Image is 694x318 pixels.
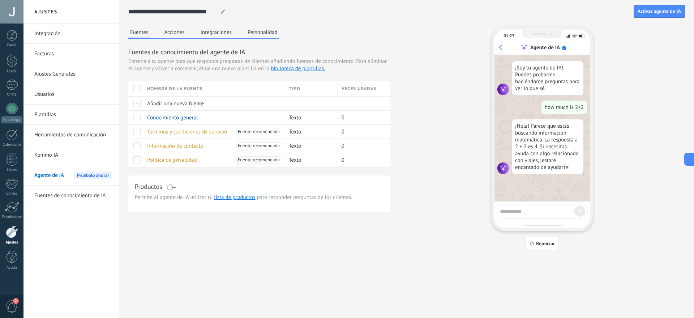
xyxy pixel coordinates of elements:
div: 0 [338,111,385,124]
h3: Fuentes de conocimiento del agente de IA [128,47,390,56]
div: 0 [338,139,385,153]
span: Texto [289,114,301,121]
div: ¡Hola! Parece que estás buscando información matemática. La respuesta a 2 + 2 es 4. Si necesitas ... [512,119,583,174]
div: Agente de IA [530,44,560,51]
div: Leads [1,69,22,74]
span: 0 [342,114,344,121]
div: how much is 2+2 [541,101,587,114]
span: Fuente recomendada [238,156,280,164]
button: Reiniciar [526,237,559,250]
span: Permite al agente de IA utilizar tu para responder preguntas de los clientes. [135,194,384,201]
a: lista de productos [214,194,255,201]
li: Usuarios [23,84,119,105]
a: biblioteca de plantillas. [271,65,325,72]
li: Kommo IA [23,145,119,165]
div: ¡Soy tu agente de IA! Puedes probarme haciéndome preguntas para ver lo que sé. [512,61,583,95]
li: Fuentes de conocimiento de IA [23,186,119,205]
a: Usuarios [34,84,112,105]
div: Calendario [1,143,22,147]
span: Agente de IA [34,165,64,186]
h3: Productos [135,182,162,191]
span: Fuente recomendada [238,128,280,135]
div: Panel [1,43,22,48]
span: Términos y condiciones de servicio [147,128,227,135]
span: Activar agente de IA [638,9,681,14]
a: Ajustes Generales [34,64,112,84]
span: Entrena a tu agente para que responda preguntas de clientes añadiendo fuentes de conocimiento. [128,58,355,65]
a: Fuentes de conocimiento de IA [34,186,112,206]
div: Listas [1,168,22,173]
div: Texto [285,153,334,167]
div: WhatsApp [1,116,22,123]
div: Conocimiento general [143,111,282,124]
span: 2 [13,298,19,304]
span: 0 [342,157,344,164]
span: Política de privacidad [147,157,197,164]
span: Reiniciar [536,241,555,246]
button: Acciones [163,27,187,38]
div: Texto [285,125,334,139]
div: Información de contacto [143,139,282,153]
a: Agente de IAPruébalo ahora! [34,165,112,186]
span: Información de contacto [147,143,204,149]
div: Términos y condiciones de servicio [143,125,282,139]
div: Texto [285,139,334,153]
div: Ayuda [1,266,22,270]
div: Veces usadas [338,81,391,96]
div: 0 [338,153,385,167]
span: 0 [342,143,344,149]
img: agent icon [497,162,509,174]
div: 0 [338,125,385,139]
li: Agente de IA [23,165,119,186]
span: Pruébalo ahora! [74,171,112,179]
div: 01:27 [504,33,514,39]
div: Ajustes [1,240,22,245]
button: Personalidad [246,27,279,38]
a: Plantillas [34,105,112,125]
span: Fuente recomendada [238,142,280,149]
li: Facturas [23,44,119,64]
span: Texto [289,143,301,149]
button: Fuentes [128,27,150,39]
div: Chats [1,92,22,97]
li: Ajustes Generales [23,64,119,84]
span: 0 [342,128,344,135]
a: Facturas [34,44,112,64]
li: Integración [23,24,119,44]
div: Correo [1,191,22,196]
a: Herramientas de comunicación [34,125,112,145]
div: Estadísticas [1,215,22,220]
li: Herramientas de comunicación [23,125,119,145]
div: Política de privacidad [143,153,282,167]
li: Plantillas [23,105,119,125]
a: Kommo IA [34,145,112,165]
span: Para eliminar el agente y volver a comenzar, elige una nueva plantilla en la [128,58,387,72]
span: Añadir una nueva fuente [147,100,204,107]
span: Texto [289,128,301,135]
div: Tipo [285,81,338,96]
div: Texto [285,111,334,124]
div: Nombre de la fuente [143,81,285,96]
button: Activar agente de IA [634,5,685,18]
span: Conocimiento general [147,114,198,121]
a: Integración [34,24,112,44]
img: agent icon [497,84,509,95]
button: Integraciones [199,27,234,38]
span: Texto [289,157,301,164]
